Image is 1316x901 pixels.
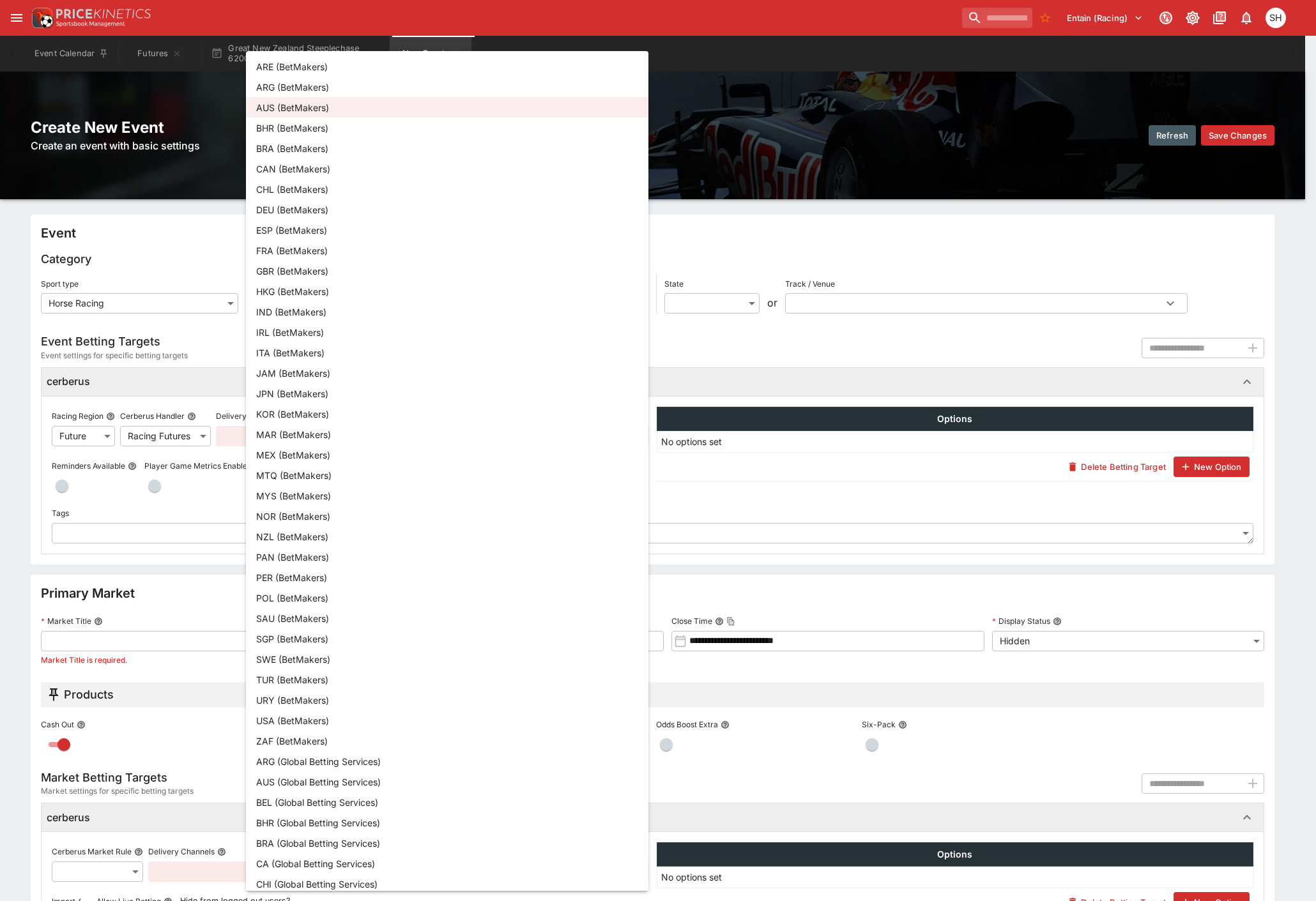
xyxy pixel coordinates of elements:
[246,97,648,117] li: AUS (BetMakers)
[246,690,648,710] li: URY (BetMakers)
[246,56,648,77] li: ARE (BetMakers)
[246,833,648,853] li: BRA (Global Betting Services)
[246,526,648,547] li: NZL (BetMakers)
[246,240,648,261] li: FRA (BetMakers)
[246,669,648,690] li: TUR (BetMakers)
[246,199,648,220] li: DEU (BetMakers)
[246,117,648,138] li: BHR (BetMakers)
[246,587,648,608] li: POL (BetMakers)
[246,220,648,240] li: ESP (BetMakers)
[246,710,648,731] li: USA (BetMakers)
[246,567,648,587] li: PER (BetMakers)
[246,363,648,383] li: JAM (BetMakers)
[246,138,648,158] li: BRA (BetMakers)
[246,158,648,179] li: CAN (BetMakers)
[246,301,648,322] li: IND (BetMakers)
[246,771,648,792] li: AUS (Global Betting Services)
[246,874,648,894] li: CHI (Global Betting Services)
[246,751,648,771] li: ARG (Global Betting Services)
[246,383,648,404] li: JPN (BetMakers)
[246,628,648,649] li: SGP (BetMakers)
[246,281,648,301] li: HKG (BetMakers)
[246,731,648,751] li: ZAF (BetMakers)
[246,485,648,506] li: MYS (BetMakers)
[246,261,648,281] li: GBR (BetMakers)
[246,853,648,874] li: CA (Global Betting Services)
[246,77,648,97] li: ARG (BetMakers)
[246,342,648,363] li: ITA (BetMakers)
[246,465,648,485] li: MTQ (BetMakers)
[246,649,648,669] li: SWE (BetMakers)
[246,792,648,812] li: BEL (Global Betting Services)
[246,547,648,567] li: PAN (BetMakers)
[246,444,648,465] li: MEX (BetMakers)
[246,812,648,833] li: BHR (Global Betting Services)
[246,322,648,342] li: IRL (BetMakers)
[246,506,648,526] li: NOR (BetMakers)
[246,404,648,424] li: KOR (BetMakers)
[246,179,648,199] li: CHL (BetMakers)
[246,608,648,628] li: SAU (BetMakers)
[246,424,648,444] li: MAR (BetMakers)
